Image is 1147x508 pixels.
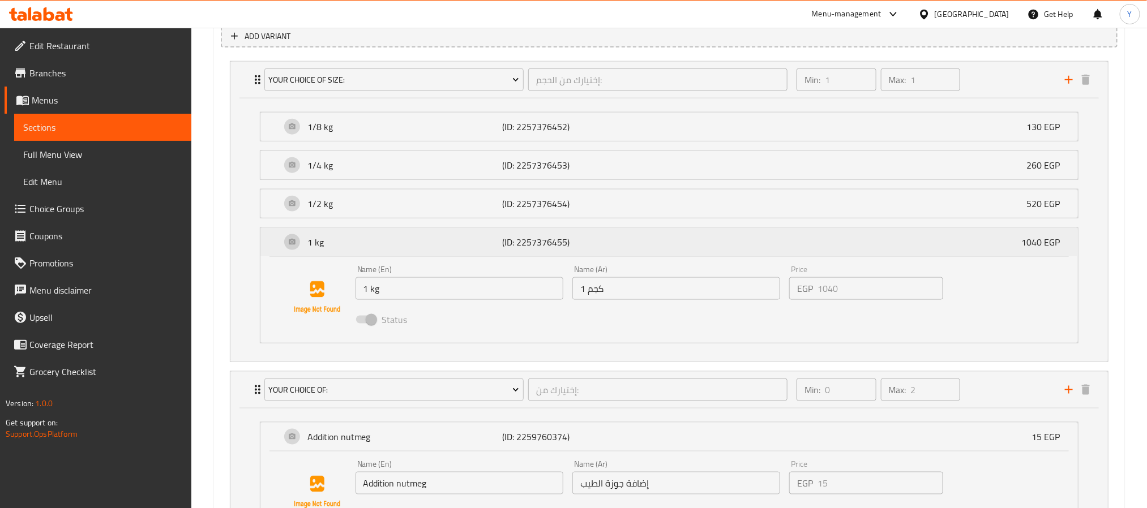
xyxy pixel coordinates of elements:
a: Choice Groups [5,195,191,222]
a: Edit Menu [14,168,191,195]
p: Max: [889,383,906,397]
a: Coverage Report [5,331,191,358]
p: (ID: 2257376455) [502,235,632,249]
p: EGP [797,282,813,295]
p: Min: [804,383,820,397]
a: Promotions [5,249,191,277]
div: Menu-management [812,7,881,21]
button: Your Choice Of Size: [264,68,524,91]
p: 260 EGP [1026,158,1069,172]
button: add [1060,71,1077,88]
input: Enter name En [356,277,563,300]
button: Your Choice Of: [264,378,524,401]
p: Min: [804,73,820,87]
input: Please enter price [818,472,943,494]
span: Your Choice Of: [268,383,519,397]
span: Sections [23,120,182,134]
a: Grocery Checklist [5,358,191,385]
span: 1.0.0 [35,396,53,411]
a: Full Menu View [14,141,191,168]
a: Menus [5,87,191,114]
a: Menu disclaimer [5,277,191,304]
div: Expand [260,190,1078,218]
p: Addition nutmeg [307,430,503,444]
span: Choice Groups [29,202,182,216]
a: Branches [5,59,191,87]
p: 15 EGP [1032,430,1069,444]
a: Edit Restaurant [5,32,191,59]
div: [GEOGRAPHIC_DATA] [935,8,1009,20]
span: Add variant [245,29,290,44]
p: 1 kg [307,235,503,249]
p: (ID: 2259760374) [502,430,632,444]
p: (ID: 2257376453) [502,158,632,172]
p: 520 EGP [1026,197,1069,210]
input: Enter name Ar [572,472,780,494]
span: Branches [29,66,182,80]
div: Expand [260,423,1078,451]
button: delete [1077,71,1094,88]
span: Upsell [29,311,182,324]
p: (ID: 2257376454) [502,197,632,210]
span: Edit Restaurant [29,39,182,53]
span: Coverage Report [29,338,182,351]
button: delete [1077,381,1094,398]
span: Menus [32,93,182,107]
p: Max: [889,73,906,87]
button: add [1060,381,1077,398]
span: Your Choice Of Size: [268,73,519,87]
div: Expand [230,372,1108,408]
input: Enter name Ar [572,277,780,300]
p: 1040 EGP [1021,235,1069,249]
a: Support.OpsPlatform [6,427,78,441]
div: Expand [260,228,1078,256]
p: 130 EGP [1026,120,1069,134]
a: Upsell [5,304,191,331]
img: 1 kg [281,261,353,334]
span: Full Menu View [23,148,182,161]
a: Sections [14,114,191,141]
div: Expand [230,62,1108,98]
span: Status [382,313,408,326]
p: EGP [797,476,813,490]
input: Please enter price [818,277,943,300]
span: Get support on: [6,415,58,430]
span: Coupons [29,229,182,243]
li: ExpandExpandExpandExpandExpand1 kgName (En)Name (Ar)PriceEGPStatus [221,57,1118,367]
span: Edit Menu [23,175,182,188]
input: Enter name En [356,472,563,494]
a: Coupons [5,222,191,249]
div: Expand [260,113,1078,141]
p: 1/2 kg [307,197,503,210]
p: 1/8 kg [307,120,503,134]
span: Menu disclaimer [29,283,182,297]
button: Add variant [221,25,1118,48]
p: (ID: 2257376452) [502,120,632,134]
p: 1/4 kg [307,158,503,172]
span: Y [1128,8,1132,20]
div: Expand [260,151,1078,179]
span: Grocery Checklist [29,365,182,378]
span: Version: [6,396,33,411]
span: Promotions [29,256,182,270]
